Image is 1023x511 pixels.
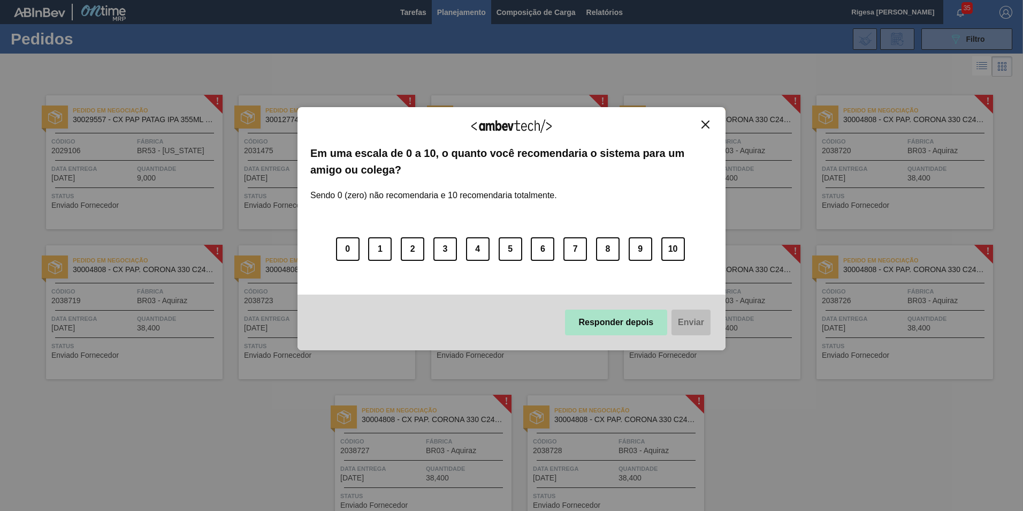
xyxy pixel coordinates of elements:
img: Close [701,121,709,129]
button: Close [698,120,713,129]
button: 8 [596,237,620,261]
label: Em uma escala de 0 a 10, o quanto você recomendaria o sistema para um amigo ou colega? [310,145,713,178]
button: 1 [368,237,392,261]
button: 2 [401,237,424,261]
button: 3 [433,237,457,261]
label: Sendo 0 (zero) não recomendaria e 10 recomendaria totalmente. [310,178,557,200]
button: 9 [629,237,652,261]
button: 5 [499,237,522,261]
button: 10 [661,237,685,261]
button: 0 [336,237,360,261]
button: Responder depois [565,310,668,335]
button: 7 [563,237,587,261]
button: 6 [531,237,554,261]
button: 4 [466,237,490,261]
img: Logo Ambevtech [471,119,552,133]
